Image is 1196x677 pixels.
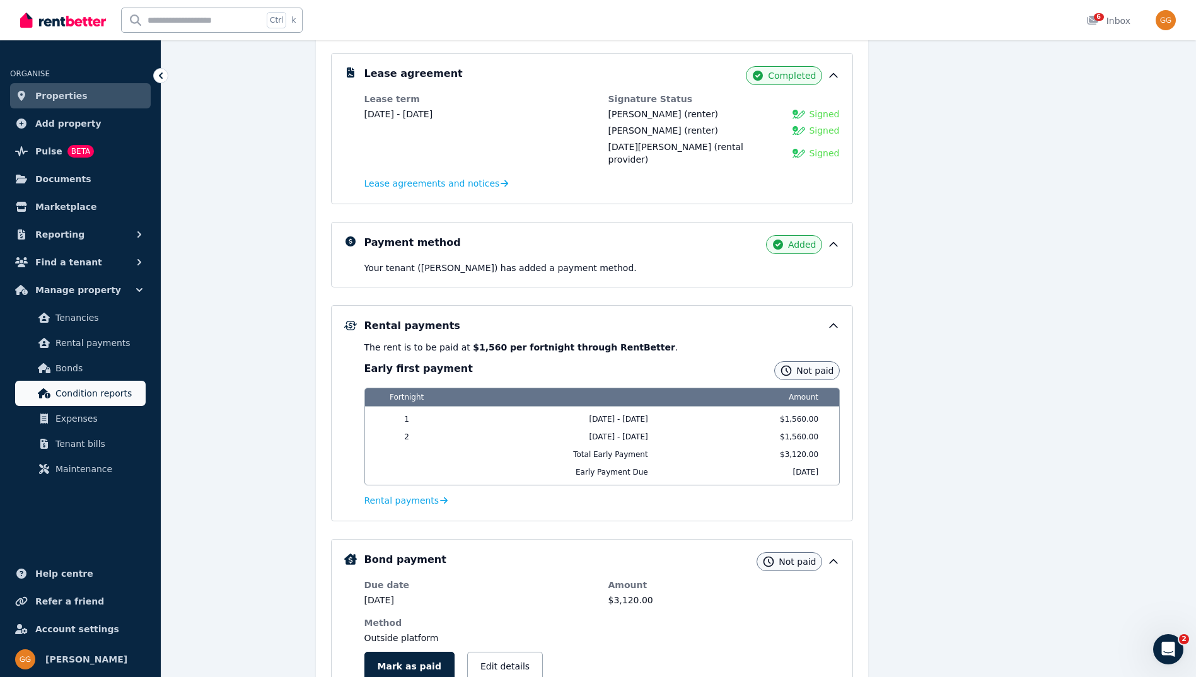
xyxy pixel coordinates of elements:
dt: Signature Status [608,93,840,105]
span: Tenancies [55,310,141,325]
div: (rental provider) [608,141,786,166]
span: Lease agreements and notices [364,177,500,190]
a: Expenses [15,406,146,431]
h5: Rental payments [364,318,460,333]
span: Refer a friend [35,594,104,609]
div: (renter) [608,124,718,137]
span: Not paid [779,555,816,568]
img: Signed Lease [792,147,805,159]
p: The rent is to be paid at . [364,341,840,354]
img: Signed Lease [792,108,805,120]
span: Reporting [35,227,84,242]
span: Rental payments [55,335,141,350]
span: BETA [67,145,94,158]
span: [DATE][PERSON_NAME] [608,142,712,152]
a: Tenancies [15,305,146,330]
a: Lease agreements and notices [364,177,509,190]
a: Bonds [15,356,146,381]
div: Inbox [1086,14,1130,27]
span: Manage property [35,282,121,298]
span: [PERSON_NAME] [608,109,682,119]
dt: Method [364,616,596,629]
span: [DATE] - [DATE] [449,414,678,424]
dd: [DATE] [364,594,596,606]
span: Add property [35,116,102,131]
span: 6 [1094,13,1104,21]
span: Documents [35,171,91,187]
span: $1,560.00 [686,432,823,442]
span: k [291,15,296,25]
div: (renter) [608,108,718,120]
span: Properties [35,88,88,103]
img: George Germanos [1156,10,1176,30]
span: Condition reports [55,386,141,401]
span: ORGANISE [10,69,50,78]
span: 2 [373,432,441,442]
span: Signed [809,108,839,120]
button: Find a tenant [10,250,151,275]
a: Properties [10,83,151,108]
a: Marketplace [10,194,151,219]
a: Rental payments [15,330,146,356]
button: Manage property [10,277,151,303]
span: Bonds [55,361,141,376]
span: Tenant bills [55,436,141,451]
span: Signed [809,147,839,159]
b: $1,560 per fortnight through RentBetter [473,342,675,352]
a: Tenant bills [15,431,146,456]
a: Add property [10,111,151,136]
span: Help centre [35,566,93,581]
span: Rental payments [364,494,439,507]
a: Condition reports [15,381,146,406]
span: 1 [373,414,441,424]
dd: [DATE] - [DATE] [364,108,596,120]
span: $1,560.00 [686,414,823,424]
a: Refer a friend [10,589,151,614]
img: Rental Payments [344,321,357,330]
span: $3,120.00 [686,449,823,460]
p: Your tenant ([PERSON_NAME]) has added a payment method. [364,262,840,274]
span: Amount [686,388,823,406]
a: Maintenance [15,456,146,482]
span: Added [788,238,816,251]
span: [PERSON_NAME] [608,125,682,136]
span: Pulse [35,144,62,159]
h5: Payment method [364,235,461,250]
span: 2 [1179,634,1189,644]
a: Documents [10,166,151,192]
span: Expenses [55,411,141,426]
h5: Lease agreement [364,66,463,81]
img: Signed Lease [792,124,805,137]
dt: Due date [364,579,596,591]
dt: Amount [608,579,840,591]
a: PulseBETA [10,139,151,164]
span: Signed [809,124,839,137]
h3: Early first payment [364,361,473,376]
span: Find a tenant [35,255,102,270]
span: Early Payment Due [449,467,678,477]
span: [DATE] - [DATE] [449,432,678,442]
span: Completed [768,69,816,82]
dd: Outside platform [364,632,596,644]
span: Account settings [35,622,119,637]
span: Ctrl [267,12,286,28]
span: [PERSON_NAME] [45,652,127,667]
iframe: Intercom live chat [1153,634,1183,664]
span: Fortnight [373,388,441,406]
span: Not paid [796,364,833,377]
a: Rental payments [364,494,448,507]
span: Total Early Payment [449,449,678,460]
a: Help centre [10,561,151,586]
span: Maintenance [55,461,141,477]
img: Bond Details [344,553,357,565]
dd: $3,120.00 [608,594,840,606]
span: [DATE] [686,467,823,477]
a: Account settings [10,616,151,642]
img: RentBetter [20,11,106,30]
img: George Germanos [15,649,35,669]
span: Marketplace [35,199,96,214]
dt: Lease term [364,93,596,105]
button: Reporting [10,222,151,247]
h5: Bond payment [364,552,446,567]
